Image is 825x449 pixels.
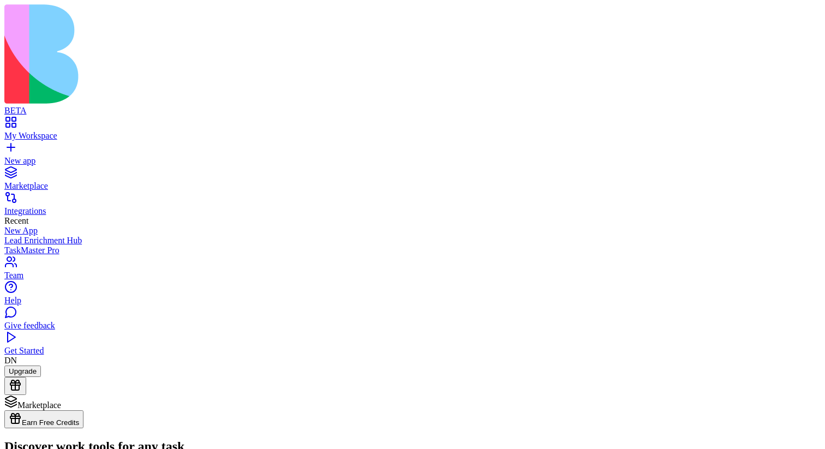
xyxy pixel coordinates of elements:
button: Earn Free Credits [4,410,83,428]
a: Marketplace [4,171,821,191]
div: Team [4,271,821,280]
a: New App [4,226,821,236]
a: Integrations [4,196,821,216]
div: Help [4,296,821,306]
a: TaskMaster Pro [4,246,821,255]
a: Lead Enrichment Hub [4,236,821,246]
a: Upgrade [4,366,41,375]
div: New app [4,156,821,166]
div: Get Started [4,346,821,356]
a: Help [4,286,821,306]
span: Earn Free Credits [22,418,79,427]
span: DN [4,356,17,365]
a: Give feedback [4,311,821,331]
a: BETA [4,96,821,116]
a: My Workspace [4,121,821,141]
a: Get Started [4,336,821,356]
div: Give feedback [4,321,821,331]
a: Team [4,261,821,280]
span: Marketplace [17,400,61,410]
div: My Workspace [4,131,821,141]
a: New app [4,146,821,166]
button: Upgrade [4,366,41,377]
div: BETA [4,106,821,116]
img: logo [4,4,443,104]
div: Marketplace [4,181,821,191]
span: Recent [4,216,28,225]
div: Integrations [4,206,821,216]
